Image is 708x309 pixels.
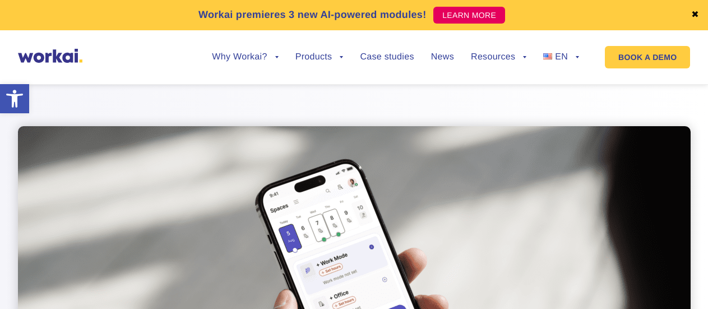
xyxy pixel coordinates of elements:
[198,7,427,22] p: Workai premieres 3 new AI-powered modules!
[555,52,568,62] span: EN
[360,53,414,62] a: Case studies
[691,11,699,20] a: ✖
[295,53,344,62] a: Products
[471,53,526,62] a: Resources
[605,46,690,68] a: BOOK A DEMO
[212,53,278,62] a: Why Workai?
[433,7,505,24] a: LEARN MORE
[543,53,579,62] a: EN
[431,53,454,62] a: News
